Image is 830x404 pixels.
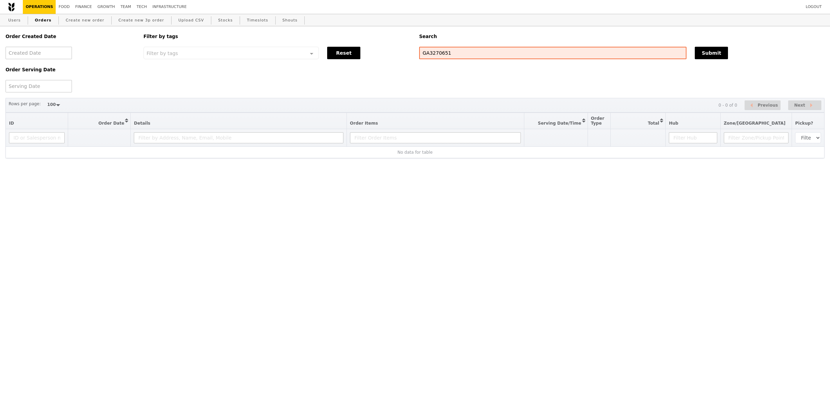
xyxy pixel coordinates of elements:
[6,80,72,92] input: Serving Date
[794,101,805,109] span: Next
[350,132,521,143] input: Filter Order Items
[244,14,271,27] a: Timeslots
[350,121,378,126] span: Order Items
[215,14,236,27] a: Stocks
[6,34,135,39] h5: Order Created Date
[695,47,728,59] button: Submit
[669,132,717,143] input: Filter Hub
[134,132,343,143] input: Filter by Address, Name, Email, Mobile
[419,47,686,59] input: Search any field
[176,14,207,27] a: Upload CSV
[419,34,824,39] h5: Search
[144,34,411,39] h5: Filter by tags
[724,121,786,126] span: Zone/[GEOGRAPHIC_DATA]
[718,103,737,108] div: 0 - 0 of 0
[6,67,135,72] h5: Order Serving Date
[9,150,821,155] div: No data for table
[788,100,821,110] button: Next
[147,50,178,56] span: Filter by tags
[795,121,813,126] span: Pickup?
[134,121,150,126] span: Details
[758,101,778,109] span: Previous
[724,132,789,143] input: Filter Zone/Pickup Point
[6,47,72,59] input: Created Date
[327,47,360,59] button: Reset
[32,14,54,27] a: Orders
[63,14,107,27] a: Create new order
[745,100,781,110] button: Previous
[9,132,65,143] input: ID or Salesperson name
[6,14,24,27] a: Users
[591,116,605,126] span: Order Type
[8,2,15,11] img: Grain logo
[116,14,167,27] a: Create new 3p order
[9,121,14,126] span: ID
[669,121,678,126] span: Hub
[280,14,301,27] a: Shouts
[9,100,41,107] label: Rows per page:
